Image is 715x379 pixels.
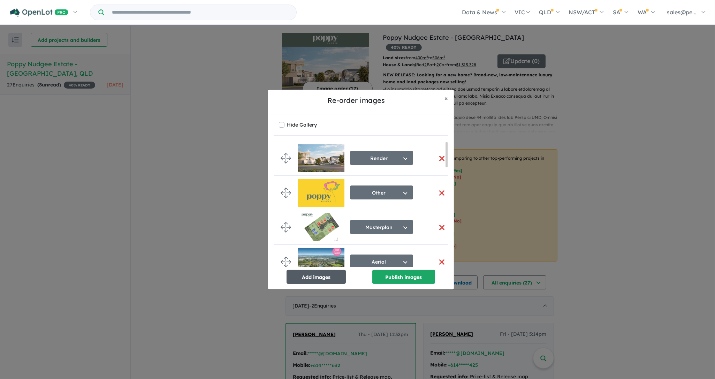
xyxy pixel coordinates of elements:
[281,188,291,198] img: drag.svg
[350,151,413,165] button: Render
[350,185,413,199] button: Other
[350,255,413,268] button: Aerial
[274,95,439,106] h5: Re-order images
[281,257,291,267] img: drag.svg
[287,270,346,284] button: Add images
[298,213,344,241] img: Poppy%20Nudgee%20Estate%20-%20Nudgee___1758144532.jpg
[372,270,435,284] button: Publish images
[667,9,697,16] span: sales@pe...
[298,179,344,207] img: Poppy%20Nudgee%20Estate%20-%20Nudgee___1756689863.jpg
[281,153,291,164] img: drag.svg
[106,5,295,20] input: Try estate name, suburb, builder or developer
[298,144,344,172] img: Poppy%20Nudgee%20Estate%20-%20Nudgee___1756689615.jpg
[10,8,68,17] img: Openlot PRO Logo White
[445,94,448,102] span: ×
[298,248,344,276] img: Poppy%20Nudgee%20Estate%20-%20Nudgee___1756689544.jpg
[281,222,291,233] img: drag.svg
[350,220,413,234] button: Masterplan
[287,120,317,130] label: Hide Gallery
